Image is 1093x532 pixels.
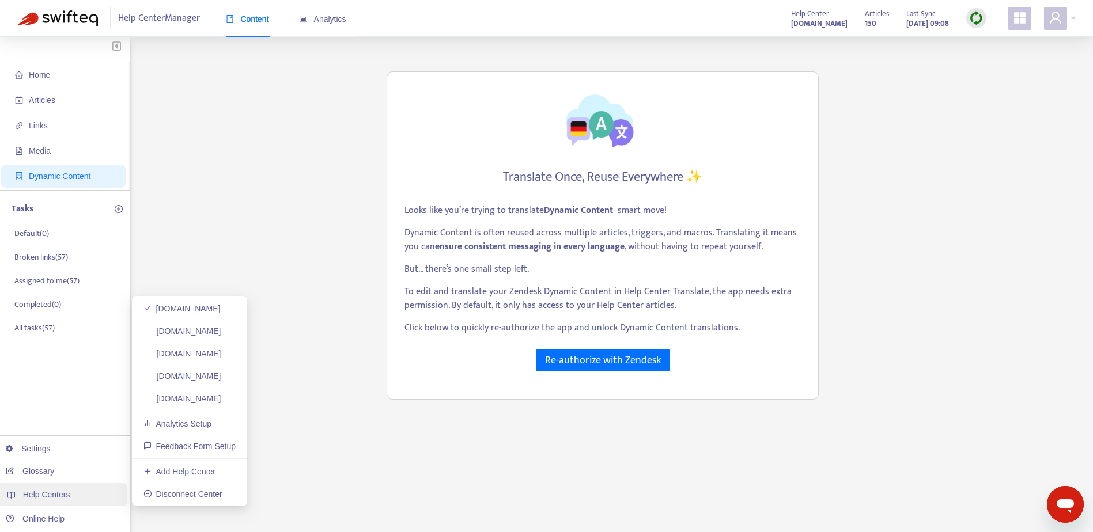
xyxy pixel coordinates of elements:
[791,17,848,30] a: [DOMAIN_NAME]
[143,442,236,451] a: Feedback Form Setup
[118,7,200,29] span: Help Center Manager
[14,322,55,334] p: All tasks ( 57 )
[906,17,949,30] strong: [DATE] 09:08
[545,352,661,368] span: Re-authorize with Zendesk
[557,89,649,151] img: Translate Dynamic Content
[6,466,54,476] a: Glossary
[143,349,221,358] a: [DOMAIN_NAME]
[143,304,221,313] a: [DOMAIN_NAME]
[969,11,984,25] img: sync.dc5367851b00ba804db3.png
[1049,11,1062,25] span: user
[15,71,23,79] span: home
[143,419,211,428] a: Analytics Setup
[536,349,670,371] button: Re-authorize with Zendesk
[15,96,23,104] span: account-book
[14,251,68,263] p: Broken links ( 57 )
[15,147,23,155] span: file-image
[143,371,221,381] a: [DOMAIN_NAME]
[15,172,23,180] span: container
[503,169,702,185] h4: Translate Once, Reuse Everywhere ✨
[17,10,98,26] img: Swifteq
[6,514,65,523] a: Online Help
[544,203,613,218] strong: Dynamic Content
[404,263,801,276] p: But... there’s one small step left.
[143,326,221,336] a: [DOMAIN_NAME]
[29,172,90,181] span: Dynamic Content
[29,70,50,79] span: Home
[791,7,829,20] span: Help Center
[14,298,61,310] p: Completed ( 0 )
[14,227,49,240] p: Default ( 0 )
[404,285,801,313] p: To edit and translate your Zendesk Dynamic Content in Help Center Translate, the app needs extra ...
[906,7,936,20] span: Last Sync
[226,15,234,23] span: book
[299,14,346,24] span: Analytics
[299,15,307,23] span: area-chart
[6,444,51,453] a: Settings
[226,14,269,24] span: Content
[404,226,801,254] p: Dynamic Content is often reused across multiple articles, triggers, and macros. Translating it me...
[29,96,55,105] span: Articles
[1047,486,1084,523] iframe: Button to launch messaging window
[23,490,70,499] span: Help Centers
[143,394,221,403] a: [DOMAIN_NAME]
[14,275,80,287] p: Assigned to me ( 57 )
[12,202,33,216] p: Tasks
[404,204,801,218] p: Looks like you’re trying to translate - smart move!
[404,321,801,335] p: Click below to quickly re-authorize the app and unlock Dynamic Content translations.
[1013,11,1027,25] span: appstore
[143,467,215,476] a: Add Help Center
[29,146,51,155] span: Media
[865,7,889,20] span: Articles
[435,239,625,254] strong: ensure consistent messaging in every language
[29,121,48,130] span: Links
[115,205,123,213] span: plus-circle
[865,17,876,30] strong: 150
[143,489,222,499] a: Disconnect Center
[15,121,23,130] span: link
